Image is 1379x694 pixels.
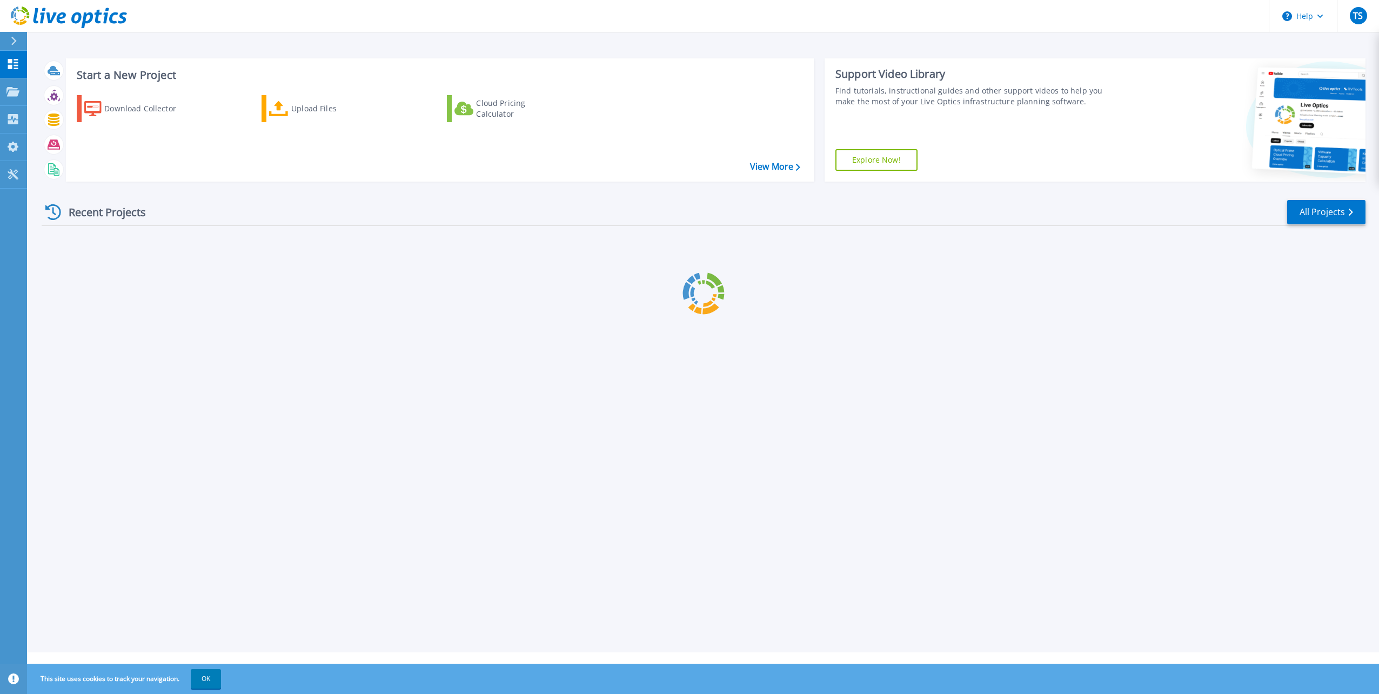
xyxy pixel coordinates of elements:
button: OK [191,669,221,689]
div: Cloud Pricing Calculator [476,98,563,119]
a: Cloud Pricing Calculator [447,95,567,122]
div: Find tutorials, instructional guides and other support videos to help you make the most of your L... [835,85,1115,107]
a: View More [750,162,800,172]
div: Upload Files [291,98,378,119]
a: All Projects [1287,200,1365,224]
span: This site uses cookies to track your navigation. [30,669,221,689]
div: Support Video Library [835,67,1115,81]
a: Explore Now! [835,149,918,171]
span: TS [1353,11,1363,20]
div: Recent Projects [42,199,160,225]
h3: Start a New Project [77,69,800,81]
div: Download Collector [104,98,191,119]
a: Upload Files [262,95,382,122]
a: Download Collector [77,95,197,122]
